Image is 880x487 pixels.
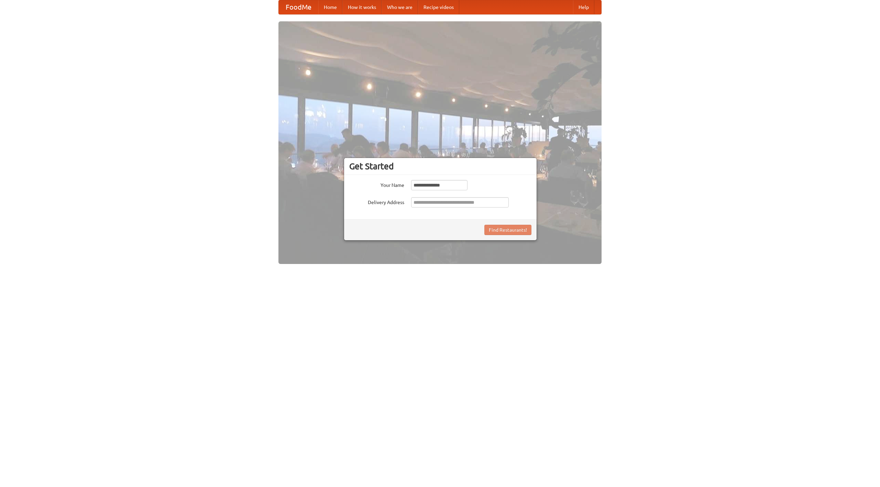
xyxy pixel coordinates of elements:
a: How it works [342,0,382,14]
button: Find Restaurants! [484,225,531,235]
a: Help [573,0,594,14]
a: Recipe videos [418,0,459,14]
label: Your Name [349,180,404,189]
a: FoodMe [279,0,318,14]
a: Home [318,0,342,14]
h3: Get Started [349,161,531,171]
label: Delivery Address [349,197,404,206]
a: Who we are [382,0,418,14]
